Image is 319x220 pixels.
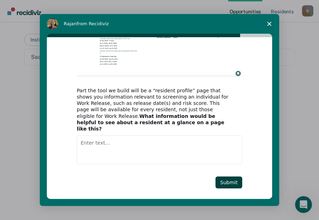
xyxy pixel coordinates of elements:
img: Profile image for Rajan [47,18,58,29]
span: Rajan [64,21,77,26]
b: What information would be helpful to see about a resident at a glance on a page like this? [77,113,224,132]
button: Submit [215,176,242,188]
span: from Recidiviz [77,21,109,26]
textarea: Enter text... [77,135,242,164]
div: Part the tool we build will be a “resident profile” page that shows you information relevant to s... [77,87,232,132]
span: Close survey [259,14,279,34]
